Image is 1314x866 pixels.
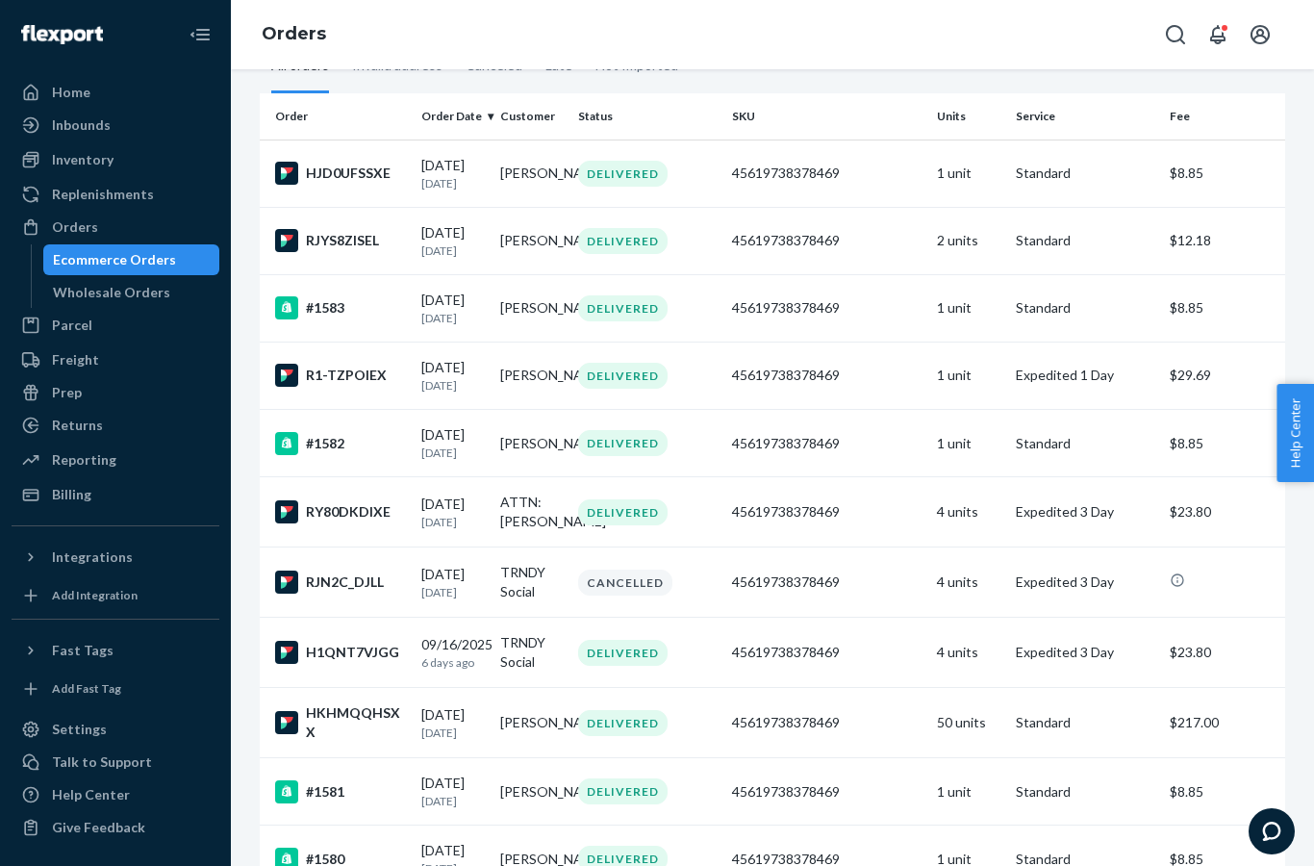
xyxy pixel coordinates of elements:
[53,250,176,269] div: Ecommerce Orders
[732,231,922,250] div: 45619738378469
[421,725,485,741] p: [DATE]
[578,640,668,666] div: DELIVERED
[732,164,922,183] div: 45619738378469
[21,25,103,44] img: Flexport logo
[578,570,672,596] div: CANCELLED
[12,77,219,108] a: Home
[421,425,485,461] div: [DATE]
[1276,384,1314,482] button: Help Center
[493,758,571,826] td: [PERSON_NAME]
[52,350,99,369] div: Freight
[246,7,341,63] ol: breadcrumbs
[52,818,145,837] div: Give Feedback
[732,782,922,802] div: 45619738378469
[12,714,219,745] a: Settings
[929,140,1008,207] td: 1 unit
[493,410,571,477] td: [PERSON_NAME]
[421,291,485,326] div: [DATE]
[1162,93,1285,140] th: Fee
[414,93,493,140] th: Order Date
[275,641,406,664] div: H1QNT7VJGG
[1016,573,1154,592] p: Expedited 3 Day
[52,383,82,402] div: Prep
[52,548,133,567] div: Integrations
[732,434,922,453] div: 45619738378469
[578,710,668,736] div: DELIVERED
[1156,15,1195,54] button: Open Search Box
[732,573,922,592] div: 45619738378469
[421,565,485,600] div: [DATE]
[578,778,668,804] div: DELIVERED
[724,93,929,140] th: SKU
[732,502,922,522] div: 45619738378469
[12,377,219,408] a: Prep
[578,363,668,389] div: DELIVERED
[1016,713,1154,732] p: Standard
[1016,502,1154,522] p: Expedited 3 Day
[275,500,406,523] div: RY80DKDIXE
[493,477,571,548] td: ATTN: [PERSON_NAME]
[52,680,121,697] div: Add Fast Tag
[12,779,219,810] a: Help Center
[52,785,130,804] div: Help Center
[12,542,219,573] button: Integrations
[421,377,485,394] p: [DATE]
[43,244,220,275] a: Ecommerce Orders
[12,812,219,843] button: Give Feedback
[421,584,485,600] p: [DATE]
[275,703,406,742] div: HKHMQQHSXX
[52,450,116,470] div: Reporting
[1016,231,1154,250] p: Standard
[570,93,724,140] th: Status
[52,720,107,739] div: Settings
[52,115,111,135] div: Inbounds
[275,296,406,319] div: #1583
[929,274,1008,342] td: 1 unit
[275,364,406,387] div: R1-TZPOIEX
[12,635,219,666] button: Fast Tags
[1162,618,1285,688] td: $23.80
[500,108,564,124] div: Customer
[1016,643,1154,662] p: Expedited 3 Day
[421,793,485,809] p: [DATE]
[578,430,668,456] div: DELIVERED
[421,514,485,530] p: [DATE]
[52,587,138,603] div: Add Integration
[1016,434,1154,453] p: Standard
[1016,782,1154,802] p: Standard
[52,185,154,204] div: Replenishments
[929,93,1008,140] th: Units
[12,212,219,242] a: Orders
[53,283,170,302] div: Wholesale Orders
[421,156,485,191] div: [DATE]
[260,93,414,140] th: Order
[929,758,1008,826] td: 1 unit
[421,635,485,671] div: 09/16/2025
[1016,298,1154,318] p: Standard
[12,179,219,210] a: Replenishments
[52,217,98,237] div: Orders
[578,499,668,525] div: DELIVERED
[275,571,406,594] div: RJN2C_DJLL
[12,410,219,441] a: Returns
[275,229,406,252] div: RJYS8ZISEL
[929,688,1008,758] td: 50 units
[52,752,152,772] div: Talk to Support
[732,298,922,318] div: 45619738378469
[1162,140,1285,207] td: $8.85
[578,295,668,321] div: DELIVERED
[421,654,485,671] p: 6 days ago
[275,432,406,455] div: #1582
[12,674,219,704] a: Add Fast Tag
[929,207,1008,274] td: 2 units
[12,310,219,341] a: Parcel
[421,175,485,191] p: [DATE]
[1162,207,1285,274] td: $12.18
[421,445,485,461] p: [DATE]
[929,548,1008,618] td: 4 units
[421,242,485,259] p: [DATE]
[52,83,90,102] div: Home
[52,641,114,660] div: Fast Tags
[929,618,1008,688] td: 4 units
